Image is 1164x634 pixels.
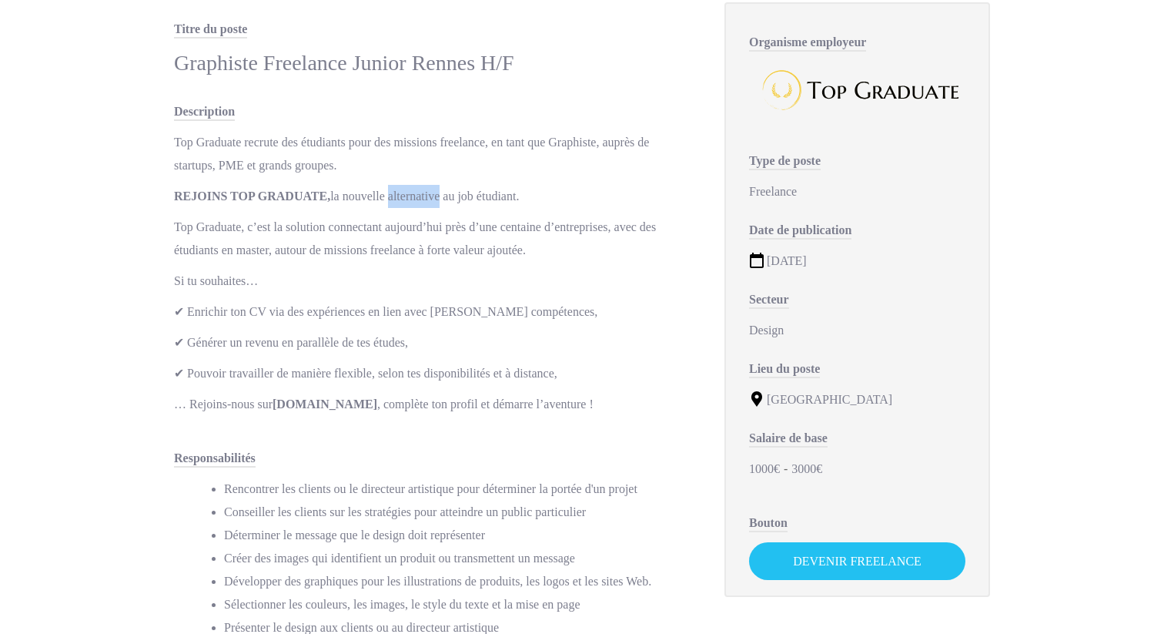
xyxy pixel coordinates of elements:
li: Créer des images qui identifient un produit ou transmettent un message [224,547,694,570]
div: 1000€ 3000€ [749,458,965,481]
strong: [DOMAIN_NAME] [273,398,377,411]
span: Bouton [749,516,788,532]
span: - [784,462,788,475]
span: Date de publication [749,223,851,240]
span: Type de poste [749,154,821,170]
strong: REJOINS TOP GRADUATE, [174,190,330,203]
span: Salaire de base [749,431,828,448]
span: Description [174,105,235,121]
p: ✔ Pouvoir travailler de manière flexible, selon tes disponibilités et à distance, [174,362,694,385]
p: la nouvelle alternative au job étudiant. [174,185,694,208]
span: Secteur [749,293,789,309]
div: Graphiste Freelance Junior Rennes H/F [174,49,694,77]
li: Déterminer le message que le design doit représenter [224,524,694,547]
div: Design [749,319,965,342]
p: ✔ Enrichir ton CV via des expériences en lien avec [PERSON_NAME] compétences, [174,300,694,324]
span: Responsabilités [174,451,256,468]
a: Devenir Freelance [749,542,965,580]
span: Organisme employeur [749,35,866,52]
p: … Rejoins-nous sur , complète ton profil et démarre l’aventure ! [174,393,694,416]
p: Si tu souhaites… [174,270,694,293]
li: Conseiller les clients sur les stratégies pour atteindre un public particulier [224,501,694,524]
img: Top Graduate [754,62,962,119]
div: [GEOGRAPHIC_DATA] [749,388,965,411]
li: Développer des graphiques pour les illustrations de produits, les logos et les sites Web. [224,570,694,593]
p: Top Graduate, c’est la solution connectant aujourd’hui près d’une centaine d’entreprises, avec de... [174,216,694,262]
li: Sélectionner les couleurs, les images, le style du texte et la mise en page [224,593,694,616]
span: Titre du poste [174,22,247,39]
div: Freelance [749,180,965,203]
p: ✔ Générer un revenu en parallèle de tes études, [174,331,694,354]
p: Top Graduate recrute des étudiants pour des missions freelance, en tant que Graphiste, auprès de ... [174,131,694,177]
li: Rencontrer les clients ou le directeur artistique pour déterminer la portée d'un projet [224,478,694,501]
div: [DATE] [749,250,965,273]
span: Lieu du poste [749,362,820,378]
